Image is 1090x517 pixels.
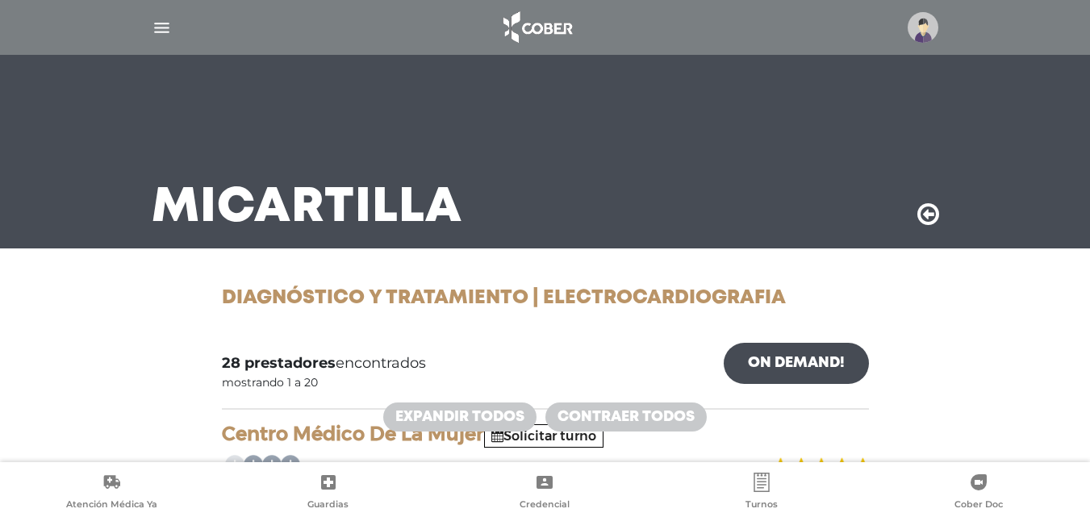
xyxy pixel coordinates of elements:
[222,287,869,311] h1: Diagnóstico y Tratamiento | Electrocardiografia
[222,354,336,372] b: 28 prestadores
[220,473,437,514] a: Guardias
[3,473,220,514] a: Atención Médica Ya
[222,374,318,391] div: mostrando 1 a 20
[745,498,778,513] span: Turnos
[383,402,537,432] a: Expandir todos
[770,448,871,484] img: estrellas_badge.png
[222,423,869,446] h4: Centro Médico De La Mujer
[654,473,871,514] a: Turnos
[436,473,654,514] a: Credencial
[908,12,938,43] img: profile-placeholder.svg
[152,18,172,38] img: Cober_menu-lines-white.svg
[870,473,1087,514] a: Cober Doc
[307,498,349,513] span: Guardias
[491,428,596,444] a: Solicitar turno
[545,402,707,432] a: Contraer todos
[152,187,462,229] h3: Mi Cartilla
[222,352,426,374] span: encontrados
[520,498,570,513] span: Credencial
[954,498,1003,513] span: Cober Doc
[724,343,869,384] a: On Demand!
[66,498,157,513] span: Atención Médica Ya
[495,8,579,47] img: logo_cober_home-white.png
